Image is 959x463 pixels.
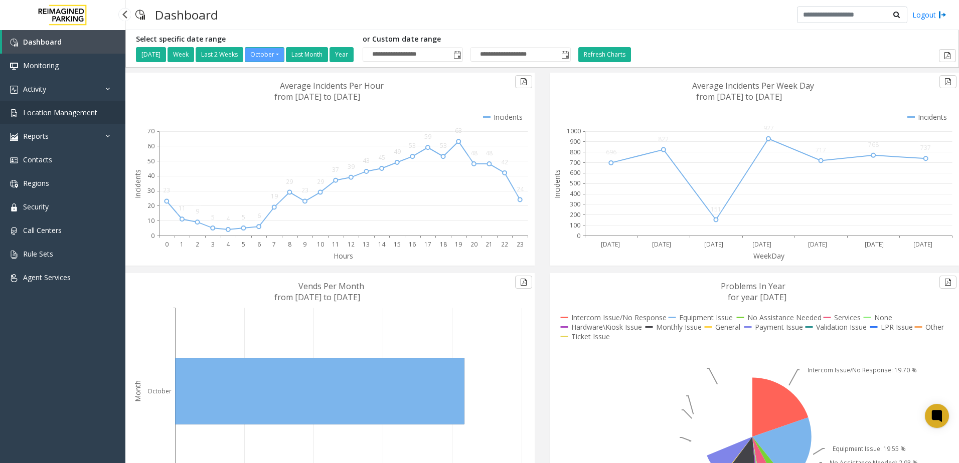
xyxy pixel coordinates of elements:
[763,124,774,132] text: 927
[577,232,580,240] text: 0
[10,180,18,188] img: 'icon'
[23,202,49,211] span: Security
[570,148,580,156] text: 800
[23,84,46,94] span: Activity
[147,201,154,210] text: 20
[808,366,917,374] text: Intercom Issue/No Response: 19.70 %
[606,148,616,156] text: 696
[517,240,524,249] text: 23
[163,186,170,194] text: 23
[865,240,884,249] text: [DATE]
[409,240,416,249] text: 16
[317,240,324,249] text: 10
[424,132,431,141] text: 59
[808,240,827,249] text: [DATE]
[939,276,956,289] button: Export to pdf
[939,49,956,62] button: Export to pdf
[211,213,215,221] text: 5
[23,37,62,47] span: Dashboard
[455,126,462,135] text: 63
[363,156,370,165] text: 43
[348,240,355,249] text: 12
[168,47,194,62] button: Week
[147,216,154,225] text: 10
[332,165,339,174] text: 37
[938,10,946,20] img: logout
[515,276,532,289] button: Export to pdf
[501,240,508,249] text: 22
[242,213,245,221] text: 5
[150,3,223,27] h3: Dashboard
[334,251,353,261] text: Hours
[303,240,306,249] text: 9
[721,281,785,292] text: Problems In Year
[486,240,493,249] text: 21
[601,240,620,249] text: [DATE]
[515,75,532,88] button: Export to pdf
[147,127,154,135] text: 70
[23,273,71,282] span: Agent Services
[23,225,62,235] span: Call Centers
[23,108,97,117] span: Location Management
[10,109,18,117] img: 'icon'
[578,47,631,62] button: Refresh Charts
[133,380,142,402] text: Month
[23,61,59,70] span: Monitoring
[501,158,508,166] text: 42
[286,177,293,186] text: 29
[271,192,278,200] text: 19
[135,3,145,27] img: pageIcon
[10,86,18,94] img: 'icon'
[913,240,932,249] text: [DATE]
[317,177,324,186] text: 29
[470,240,477,249] text: 20
[196,240,199,249] text: 2
[147,186,154,195] text: 30
[133,169,142,198] text: Incidents
[23,155,52,164] span: Contacts
[704,240,723,249] text: [DATE]
[257,240,261,249] text: 6
[752,240,771,249] text: [DATE]
[728,292,786,303] text: for year [DATE]
[23,131,49,141] span: Reports
[470,149,477,157] text: 48
[10,227,18,235] img: 'icon'
[196,207,199,215] text: 9
[330,47,354,62] button: Year
[245,47,284,62] button: October
[165,240,169,249] text: 0
[10,156,18,164] img: 'icon'
[696,91,782,102] text: from [DATE] to [DATE]
[570,179,580,187] text: 500
[301,186,308,194] text: 23
[409,141,416,150] text: 53
[440,141,447,150] text: 53
[912,10,946,20] a: Logout
[378,240,386,249] text: 14
[10,203,18,211] img: 'icon'
[570,200,580,208] text: 300
[288,240,291,249] text: 8
[226,214,230,223] text: 4
[274,91,360,102] text: from [DATE] to [DATE]
[136,35,355,44] h5: Select specific date range
[833,444,906,453] text: Equipment Issue: 19.55 %
[559,48,570,62] span: Toggle popup
[147,387,172,395] text: October
[2,30,125,54] a: Dashboard
[10,133,18,141] img: 'icon'
[570,210,580,219] text: 200
[552,169,562,198] text: Incidents
[10,274,18,282] img: 'icon'
[455,240,462,249] text: 19
[23,249,53,259] span: Rule Sets
[151,232,154,240] text: 0
[652,240,671,249] text: [DATE]
[868,140,879,149] text: 768
[348,162,355,171] text: 39
[23,178,49,188] span: Regions
[363,35,571,44] h5: or Custom date range
[451,48,462,62] span: Toggle popup
[10,39,18,47] img: 'icon'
